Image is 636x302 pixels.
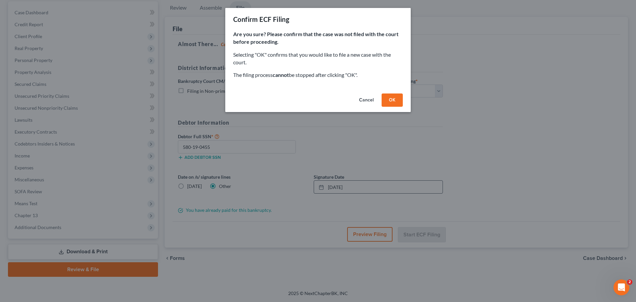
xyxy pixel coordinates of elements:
button: Cancel [354,93,379,107]
div: Confirm ECF Filing [233,15,289,24]
span: 2 [627,279,632,285]
p: Selecting "OK" confirms that you would like to file a new case with the court. [233,51,403,66]
strong: cannot [273,72,289,78]
strong: Are you sure? Please confirm that the case was not filed with the court before proceeding. [233,31,398,45]
p: The filing process be stopped after clicking "OK". [233,71,403,79]
button: OK [382,93,403,107]
iframe: Intercom live chat [613,279,629,295]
